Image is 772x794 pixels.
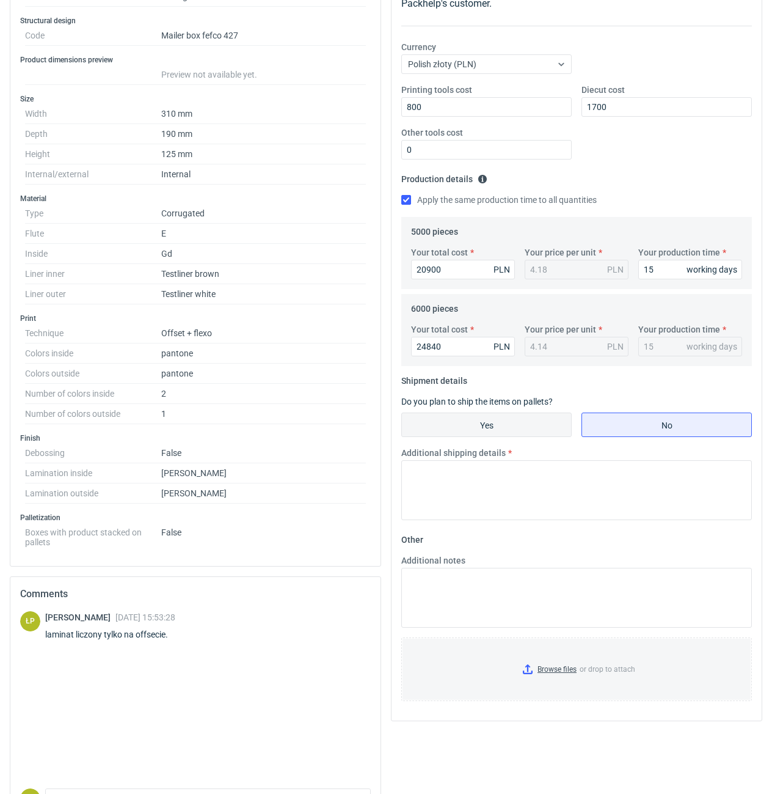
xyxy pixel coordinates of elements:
[161,204,366,224] dd: Corrugated
[20,55,371,65] h3: Product dimensions preview
[493,263,510,276] div: PLN
[401,397,553,406] label: Do you plan to ship the items on pallets?
[25,224,161,244] dt: Flute
[25,284,161,304] dt: Liner outer
[411,323,468,336] label: Your total cost
[20,611,40,631] div: Łukasz Postawa
[20,94,371,104] h3: Size
[401,84,472,96] label: Printing tools cost
[25,344,161,364] dt: Colors inside
[25,404,161,424] dt: Number of colors outside
[20,433,371,443] h3: Finish
[525,323,596,336] label: Your price per unit
[25,124,161,144] dt: Depth
[20,513,371,523] h3: Palletization
[115,612,175,622] span: [DATE] 15:53:28
[525,246,596,259] label: Your price per unit
[161,70,257,79] span: Preview not available yet.
[161,483,366,504] dd: [PERSON_NAME]
[408,59,476,69] span: Polish złoty (PLN)
[401,169,487,184] legend: Production details
[161,104,366,124] dd: 310 mm
[161,404,366,424] dd: 1
[25,364,161,384] dt: Colors outside
[401,194,597,206] label: Apply the same production time to all quantities
[45,628,183,641] div: laminat liczony tylko na offsecie.
[161,224,366,244] dd: E
[493,340,510,353] div: PLN
[638,323,720,336] label: Your production time
[401,140,572,160] input: 0
[411,246,468,259] label: Your total cost
[20,314,371,323] h3: Print
[25,384,161,404] dt: Number of colors inside
[401,97,572,117] input: 0
[25,204,161,224] dt: Type
[638,246,720,259] label: Your production time
[161,164,366,185] dd: Internal
[161,323,366,344] dd: Offset + flexo
[20,587,371,601] h2: Comments
[638,260,742,279] input: 0
[25,144,161,164] dt: Height
[161,384,366,404] dd: 2
[401,413,572,437] label: Yes
[161,144,366,164] dd: 125 mm
[20,16,371,26] h3: Structural design
[25,244,161,264] dt: Inside
[25,483,161,504] dt: Lamination outside
[161,124,366,144] dd: 190 mm
[411,299,458,314] legend: 6000 pieces
[401,554,465,567] label: Additional notes
[401,530,423,545] legend: Other
[161,244,366,264] dd: Gd
[161,344,366,364] dd: pantone
[581,97,752,117] input: 0
[25,164,161,185] dt: Internal/external
[45,612,115,622] span: [PERSON_NAME]
[25,443,161,463] dt: Debossing
[607,263,624,276] div: PLN
[161,523,366,547] dd: False
[686,263,737,276] div: working days
[161,26,366,46] dd: Mailer box fefco 427
[401,41,436,53] label: Currency
[401,447,506,459] label: Additional shipping details
[607,340,624,353] div: PLN
[401,127,463,139] label: Other tools cost
[25,104,161,124] dt: Width
[161,284,366,304] dd: Testliner white
[581,84,625,96] label: Diecut cost
[20,194,371,204] h3: Material
[411,260,515,279] input: 0
[411,222,458,237] legend: 5000 pieces
[161,443,366,463] dd: False
[581,413,752,437] label: No
[686,340,737,353] div: working days
[161,364,366,384] dd: pantone
[161,463,366,483] dd: [PERSON_NAME]
[25,264,161,284] dt: Liner inner
[401,371,467,386] legend: Shipment details
[25,323,161,344] dt: Technique
[20,611,40,631] figcaption: ŁP
[25,463,161,483] dt: Lamination inside
[402,638,751,700] label: or drop to attach
[25,523,161,547] dt: Boxes with product stacked on pallets
[161,264,366,284] dd: Testliner brown
[25,26,161,46] dt: Code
